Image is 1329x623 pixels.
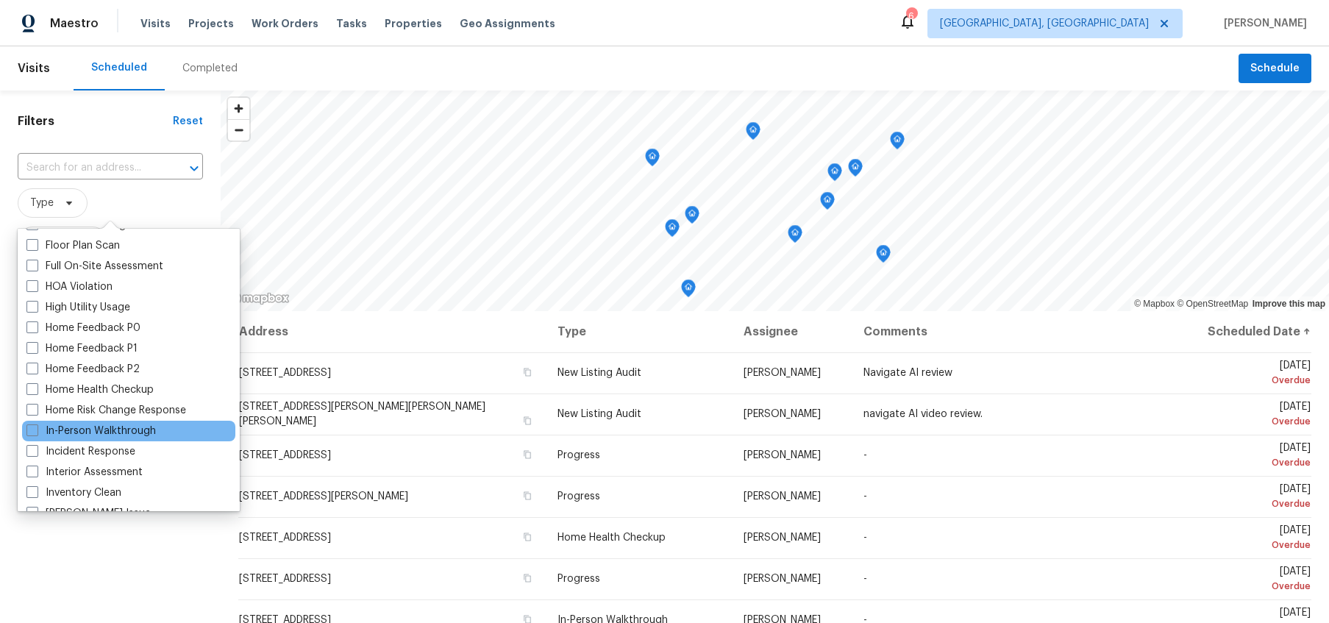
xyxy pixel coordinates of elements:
button: Copy Address [521,572,534,585]
span: Geo Assignments [460,16,555,31]
div: Overdue [1186,496,1311,511]
label: HOA Violation [26,280,113,294]
a: Mapbox [1134,299,1175,309]
span: [STREET_ADDRESS] [239,533,331,543]
input: Search for an address... [18,157,162,179]
span: [PERSON_NAME] [744,409,821,419]
span: [DATE] [1186,566,1311,594]
span: [PERSON_NAME] [744,491,821,502]
h1: Filters [18,114,173,129]
span: - [863,450,867,460]
span: [GEOGRAPHIC_DATA], [GEOGRAPHIC_DATA] [940,16,1149,31]
span: [PERSON_NAME] [744,533,821,543]
button: Copy Address [521,530,534,544]
span: [DATE] [1186,443,1311,470]
span: Work Orders [252,16,318,31]
label: Home Feedback P1 [26,341,138,356]
span: Properties [385,16,442,31]
div: Overdue [1186,373,1311,388]
div: Overdue [1186,579,1311,594]
a: OpenStreetMap [1177,299,1248,309]
span: Zoom out [228,120,249,140]
th: Assignee [732,311,852,352]
button: Zoom out [228,119,249,140]
div: Map marker [645,149,660,171]
button: Copy Address [521,414,534,427]
span: [PERSON_NAME] [744,450,821,460]
span: Visits [18,52,50,85]
span: Visits [140,16,171,31]
div: Completed [182,61,238,76]
span: [STREET_ADDRESS] [239,450,331,460]
button: Copy Address [521,489,534,502]
span: New Listing Audit [557,409,641,419]
th: Comments [852,311,1174,352]
span: Progress [557,450,600,460]
label: In-Person Walkthrough [26,424,156,438]
label: Incident Response [26,444,135,459]
span: Projects [188,16,234,31]
span: [STREET_ADDRESS] [239,574,331,584]
div: Map marker [665,219,680,242]
span: [PERSON_NAME] [1218,16,1307,31]
label: Home Risk Change Response [26,403,186,418]
label: Home Health Checkup [26,382,154,397]
span: Home Health Checkup [557,533,666,543]
span: [STREET_ADDRESS] [239,368,331,378]
th: Address [238,311,546,352]
span: [DATE] [1186,484,1311,511]
span: [DATE] [1186,402,1311,429]
span: Maestro [50,16,99,31]
a: Mapbox homepage [225,290,290,307]
span: New Listing Audit [557,368,641,378]
span: Tasks [336,18,367,29]
span: [STREET_ADDRESS][PERSON_NAME][PERSON_NAME][PERSON_NAME] [239,402,485,427]
span: - [863,574,867,584]
span: Navigate AI review [863,368,952,378]
span: Progress [557,574,600,584]
button: Copy Address [521,366,534,379]
span: Progress [557,491,600,502]
label: Home Feedback P2 [26,362,140,377]
div: Map marker [685,206,699,229]
label: Home Feedback P0 [26,321,140,335]
div: Map marker [820,192,835,215]
button: Zoom in [228,98,249,119]
th: Scheduled Date ↑ [1174,311,1311,352]
div: Map marker [876,245,891,268]
div: Map marker [890,132,905,154]
button: Open [184,158,204,179]
button: Schedule [1239,54,1311,84]
th: Type [546,311,732,352]
a: Improve this map [1253,299,1325,309]
span: - [863,533,867,543]
div: Scheduled [91,60,147,75]
div: Map marker [788,225,802,248]
div: Map marker [827,163,842,186]
div: 6 [906,9,916,24]
canvas: Map [221,90,1329,311]
label: Inventory Clean [26,485,121,500]
span: - [863,491,867,502]
span: Type [30,196,54,210]
span: [PERSON_NAME] [744,574,821,584]
div: Overdue [1186,414,1311,429]
label: [PERSON_NAME] Issue [26,506,151,521]
label: Interior Assessment [26,465,143,480]
div: Map marker [681,280,696,302]
div: Map marker [848,159,863,182]
label: Floor Plan Scan [26,238,120,253]
span: Schedule [1250,60,1300,78]
span: [PERSON_NAME] [744,368,821,378]
div: Map marker [746,122,760,145]
span: [DATE] [1186,360,1311,388]
div: Overdue [1186,455,1311,470]
span: [STREET_ADDRESS][PERSON_NAME] [239,491,408,502]
button: Copy Address [521,448,534,461]
div: Overdue [1186,538,1311,552]
div: Reset [173,114,203,129]
label: High Utility Usage [26,300,130,315]
span: navigate AI video review. [863,409,983,419]
span: [DATE] [1186,525,1311,552]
